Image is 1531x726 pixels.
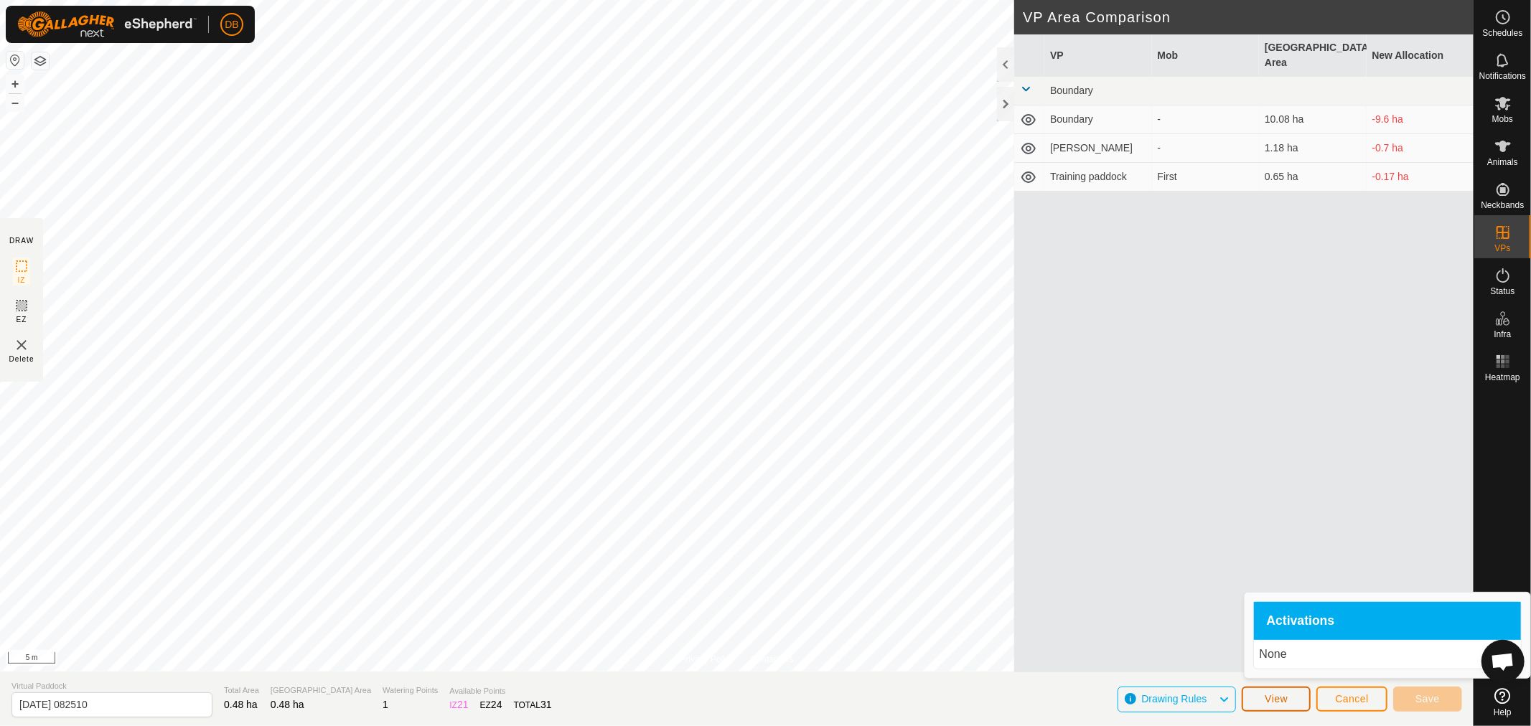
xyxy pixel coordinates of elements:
[6,75,24,93] button: +
[1367,105,1474,134] td: -9.6 ha
[1335,693,1369,704] span: Cancel
[1487,158,1518,166] span: Animals
[491,699,502,710] span: 24
[751,653,793,666] a: Contact Us
[1259,134,1366,163] td: 1.18 ha
[383,684,438,697] span: Watering Points
[1044,34,1151,77] th: VP
[1158,169,1253,184] div: First
[1044,105,1151,134] td: Boundary
[9,235,34,246] div: DRAW
[1474,682,1531,722] a: Help
[1367,34,1474,77] th: New Allocation
[514,697,552,712] div: TOTAL
[1367,163,1474,192] td: -0.17 ha
[1267,615,1335,628] span: Activations
[1393,687,1462,712] button: Save
[1485,373,1520,382] span: Heatmap
[1265,693,1288,704] span: View
[1259,34,1366,77] th: [GEOGRAPHIC_DATA] Area
[1023,9,1474,26] h2: VP Area Comparison
[1494,330,1511,339] span: Infra
[6,94,24,111] button: –
[449,697,468,712] div: IZ
[32,52,49,70] button: Map Layers
[540,699,552,710] span: 31
[1050,85,1093,96] span: Boundary
[17,11,197,37] img: Gallagher Logo
[383,699,388,710] span: 1
[1158,112,1253,127] div: -
[1044,134,1151,163] td: [PERSON_NAME]
[1494,244,1510,253] span: VPs
[680,653,734,666] a: Privacy Policy
[13,336,30,354] img: VP
[1152,34,1259,77] th: Mob
[1158,141,1253,156] div: -
[457,699,469,710] span: 21
[17,314,27,325] span: EZ
[1044,163,1151,192] td: Training paddock
[9,354,34,364] span: Delete
[1492,115,1513,123] span: Mobs
[18,275,26,286] span: IZ
[1259,105,1366,134] td: 10.08 ha
[6,52,24,69] button: Reset Map
[1242,687,1311,712] button: View
[1316,687,1387,712] button: Cancel
[1415,693,1440,704] span: Save
[271,684,371,697] span: [GEOGRAPHIC_DATA] Area
[1259,163,1366,192] td: 0.65 ha
[1479,72,1526,80] span: Notifications
[224,699,258,710] span: 0.48 ha
[1490,287,1514,296] span: Status
[1260,646,1515,663] p: None
[1482,29,1522,37] span: Schedules
[480,697,502,712] div: EZ
[1141,693,1207,704] span: Drawing Rules
[1367,134,1474,163] td: -0.7 ha
[225,17,238,32] span: DB
[271,699,304,710] span: 0.48 ha
[224,684,259,697] span: Total Area
[1481,640,1525,683] div: Open chat
[1494,708,1512,717] span: Help
[1481,201,1524,209] span: Neckbands
[11,680,212,692] span: Virtual Paddock
[449,685,551,697] span: Available Points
